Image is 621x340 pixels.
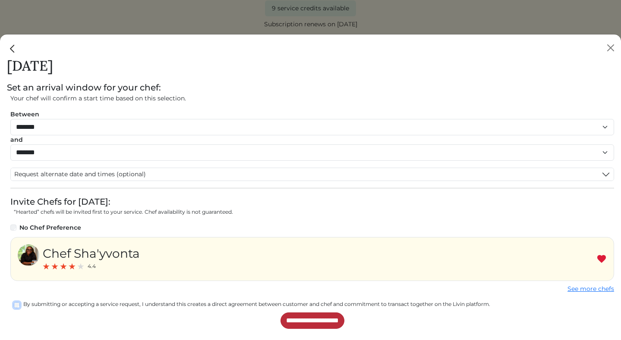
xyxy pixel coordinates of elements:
[7,42,18,53] a: Close
[7,81,614,94] div: Set an arrival window for your chef:
[10,135,23,144] label: and
[43,244,140,262] div: Chef Sha'yvonta
[18,244,39,266] img: d366a2884c9401e74fb450b916da18b8
[10,195,614,208] div: Invite Chefs for [DATE]:
[10,94,614,103] div: Your chef will confirm a start time based on this selection.
[10,110,39,119] label: Between
[43,263,50,270] img: red_star-5cc96fd108c5e382175c3007810bf15d673b234409b64feca3859e161d9d1ec7.svg
[11,168,614,181] button: Request alternate date and times (optional)
[51,263,58,270] img: red_star-5cc96fd108c5e382175c3007810bf15d673b234409b64feca3859e161d9d1ec7.svg
[77,263,84,270] img: gray_star-a9743cfc725de93cdbfd37d9aa5936eef818df36360e3832adb92d34c2242183.svg
[18,244,140,274] a: Chef Sha'yvonta 4.4
[23,300,614,308] label: By submitting or accepting a service request, I understand this creates a direct agreement betwee...
[88,262,96,270] span: 4.4
[14,170,146,179] span: Request alternate date and times (optional)
[19,223,81,232] label: No Chef Preference
[7,43,18,54] img: back_caret-0738dc900bf9763b5e5a40894073b948e17d9601fd527fca9689b06ce300169f.svg
[604,41,618,55] button: Close
[14,208,614,216] p: “Hearted” chefs will be invited first to your service. Chef availability is not guaranteed.
[567,285,614,293] a: See more chefs
[7,58,614,74] h1: [DATE]
[60,263,67,270] img: red_star-5cc96fd108c5e382175c3007810bf15d673b234409b64feca3859e161d9d1ec7.svg
[596,254,607,264] img: Remove Favorite chef
[69,263,76,270] img: red_star-5cc96fd108c5e382175c3007810bf15d673b234409b64feca3859e161d9d1ec7.svg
